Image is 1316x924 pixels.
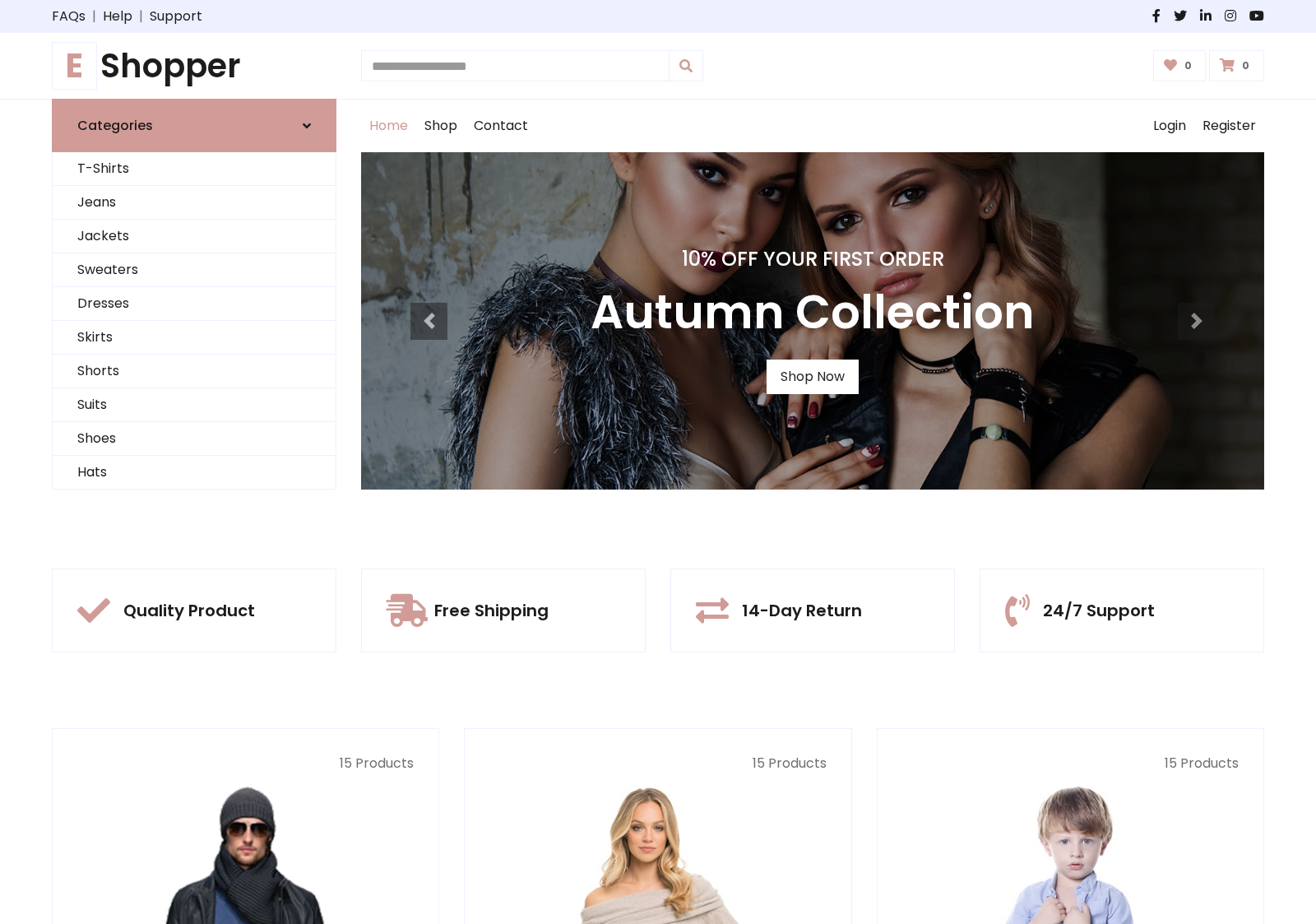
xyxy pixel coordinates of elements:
a: Support [150,7,202,26]
h5: Quality Product [123,601,255,620]
a: Shorts [53,355,336,388]
h6: Categories [77,118,153,133]
a: EShopper [52,46,336,86]
a: 0 [1153,50,1207,81]
a: Categories [52,99,336,152]
a: Suits [53,388,336,422]
h5: Free Shipping [434,601,549,620]
h4: 10% Off Your First Order [591,248,1035,272]
a: Login [1145,100,1194,152]
a: Help [103,7,132,26]
h5: 14-Day Return [742,601,862,620]
a: Register [1194,100,1264,152]
a: 0 [1209,50,1264,81]
a: Shop Now [767,360,859,394]
a: Home [361,100,416,152]
span: 0 [1180,58,1196,73]
a: T-Shirts [53,152,336,186]
a: FAQs [52,7,86,26]
a: Contact [466,100,536,152]
span: | [132,7,150,26]
span: 0 [1238,58,1253,73]
a: Hats [53,456,336,490]
a: Jeans [53,186,336,220]
p: 15 Products [489,754,826,773]
a: Shoes [53,422,336,456]
a: Shop [416,100,466,152]
span: | [86,7,103,26]
a: Dresses [53,287,336,321]
a: Skirts [53,321,336,355]
span: E [52,42,97,90]
p: 15 Products [77,754,414,773]
h3: Autumn Collection [591,285,1035,340]
p: 15 Products [902,754,1239,773]
h5: 24/7 Support [1043,601,1155,620]
h1: Shopper [52,46,336,86]
a: Jackets [53,220,336,253]
a: Sweaters [53,253,336,287]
